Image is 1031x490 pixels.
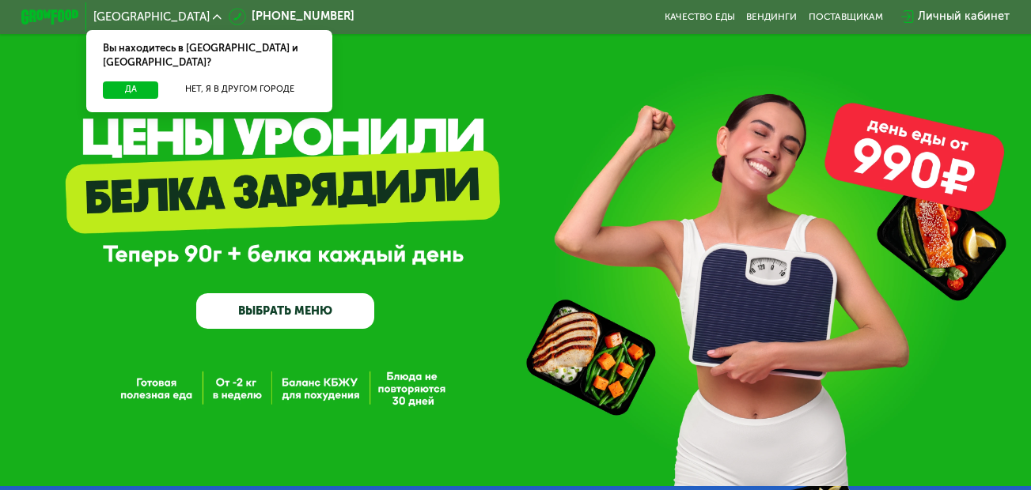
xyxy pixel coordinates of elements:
[229,8,354,25] a: [PHONE_NUMBER]
[746,11,797,22] a: Вендинги
[93,11,210,22] span: [GEOGRAPHIC_DATA]
[103,81,158,99] button: Да
[665,11,735,22] a: Качество еды
[164,81,315,99] button: Нет, я в другом городе
[809,11,883,22] div: поставщикам
[918,8,1010,25] div: Личный кабинет
[196,293,374,329] a: ВЫБРАТЬ МЕНЮ
[86,30,332,81] div: Вы находитесь в [GEOGRAPHIC_DATA] и [GEOGRAPHIC_DATA]?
